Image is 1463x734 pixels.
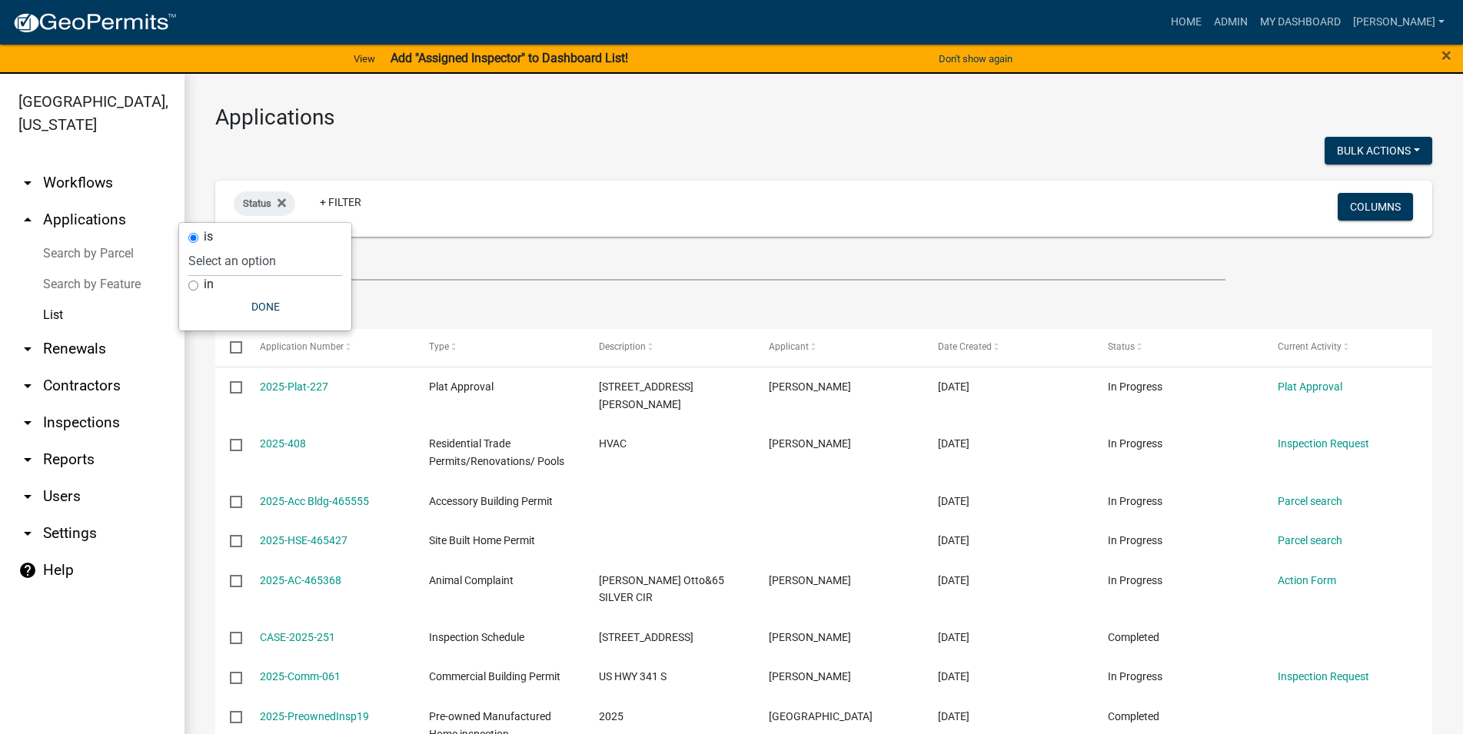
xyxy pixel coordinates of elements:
[1108,534,1162,546] span: In Progress
[260,670,341,683] a: 2025-Comm-061
[769,574,851,586] span: Tammie
[599,710,623,722] span: 2025
[769,341,809,352] span: Applicant
[1108,631,1159,643] span: Completed
[1208,8,1254,37] a: Admin
[938,534,969,546] span: 08/18/2025
[769,380,851,393] span: Robert L Stubbs
[1278,495,1342,507] a: Parcel search
[599,437,627,450] span: HVAC
[429,631,524,643] span: Inspection Schedule
[18,174,37,192] i: arrow_drop_down
[244,329,414,366] datatable-header-cell: Application Number
[260,437,306,450] a: 2025-408
[18,524,37,543] i: arrow_drop_down
[1278,437,1369,450] a: Inspection Request
[769,631,851,643] span: Jeremy
[599,670,667,683] span: US HWY 341 S
[18,561,37,580] i: help
[18,487,37,506] i: arrow_drop_down
[260,534,347,546] a: 2025-HSE-465427
[938,341,992,352] span: Date Created
[1108,574,1162,586] span: In Progress
[769,437,851,450] span: DONNIE BASILICI
[938,380,969,393] span: 08/19/2025
[1165,8,1208,37] a: Home
[1108,437,1162,450] span: In Progress
[391,51,628,65] strong: Add "Assigned Inspector" to Dashboard List!
[1108,670,1162,683] span: In Progress
[1108,341,1135,352] span: Status
[1278,341,1342,352] span: Current Activity
[429,380,494,393] span: Plat Approval
[938,670,969,683] span: 08/18/2025
[429,341,449,352] span: Type
[753,329,923,366] datatable-header-cell: Applicant
[1254,8,1347,37] a: My Dashboard
[584,329,754,366] datatable-header-cell: Description
[938,631,969,643] span: 08/18/2025
[188,293,342,321] button: Done
[347,46,381,71] a: View
[1278,380,1342,393] a: Plat Approval
[18,413,37,432] i: arrow_drop_down
[1278,670,1369,683] a: Inspection Request
[260,710,369,722] a: 2025-PreownedInsp19
[1338,193,1413,221] button: Columns
[215,329,244,366] datatable-header-cell: Select
[938,710,969,722] span: 08/18/2025
[204,231,213,243] label: is
[18,211,37,229] i: arrow_drop_up
[260,495,369,507] a: 2025-Acc Bldg-465555
[260,380,328,393] a: 2025-Plat-227
[260,341,344,352] span: Application Number
[769,710,873,722] span: Crawford County
[308,188,374,216] a: + Filter
[429,534,535,546] span: Site Built Home Permit
[1093,329,1263,366] datatable-header-cell: Status
[599,574,724,604] span: Joe Otto&65 SILVER CIR
[933,46,1019,71] button: Don't show again
[1278,534,1342,546] a: Parcel search
[1108,710,1159,722] span: Completed
[1325,137,1432,164] button: Bulk Actions
[414,329,584,366] datatable-header-cell: Type
[18,340,37,358] i: arrow_drop_down
[938,574,969,586] span: 08/18/2025
[1441,45,1451,66] span: ×
[599,341,646,352] span: Description
[599,631,693,643] span: 640 INDUSTRIAL PARK RD
[429,574,514,586] span: Animal Complaint
[923,329,1093,366] datatable-header-cell: Date Created
[1441,46,1451,65] button: Close
[18,450,37,469] i: arrow_drop_down
[1108,380,1162,393] span: In Progress
[204,278,214,291] label: in
[1108,495,1162,507] span: In Progress
[215,105,1432,131] h3: Applications
[938,495,969,507] span: 08/18/2025
[260,631,335,643] a: CASE-2025-251
[18,377,37,395] i: arrow_drop_down
[938,437,969,450] span: 08/18/2025
[1347,8,1451,37] a: [PERSON_NAME]
[243,198,271,209] span: Status
[1278,574,1336,586] a: Action Form
[599,380,693,410] span: 3031 WALTON RD
[429,670,560,683] span: Commercial Building Permit
[260,574,341,586] a: 2025-AC-465368
[429,437,564,467] span: Residential Trade Permits/Renovations/ Pools
[429,495,553,507] span: Accessory Building Permit
[1262,329,1432,366] datatable-header-cell: Current Activity
[769,670,851,683] span: Bruce Hortman
[215,249,1225,281] input: Search for applications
